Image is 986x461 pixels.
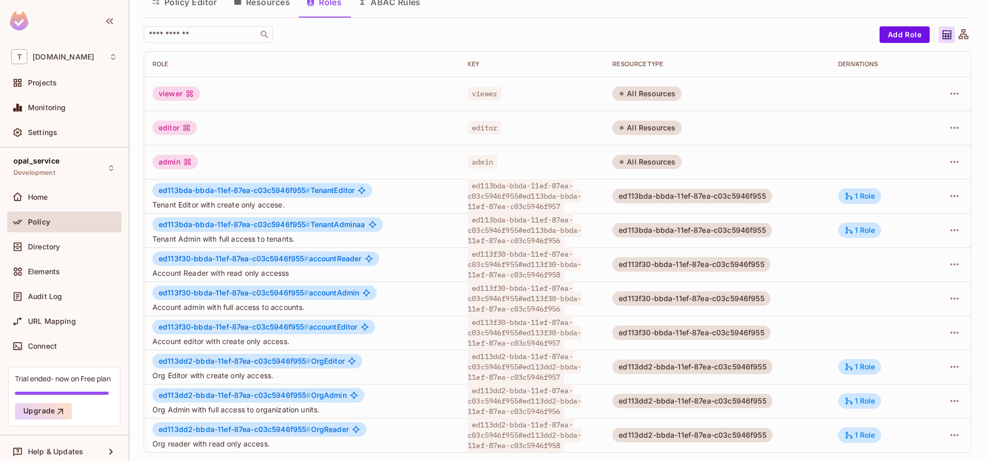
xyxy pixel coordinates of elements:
[28,193,48,201] span: Home
[306,391,311,399] span: #
[15,374,111,383] div: Trial ended- now on Free plan
[11,49,27,64] span: T
[844,430,875,440] div: 1 Role
[612,291,770,306] div: ed113f30-bbda-11ef-87ea-c03c5946f955
[612,189,772,203] div: ed113bda-bbda-11ef-87ea-c03c5946f955
[28,243,60,251] span: Directory
[152,268,451,278] span: Account Reader with read only accesss
[28,448,83,456] span: Help & Updates
[159,255,362,263] span: accountReader
[612,428,772,442] div: ed113dd2-bbda-11ef-87ea-c03c5946f955
[468,179,581,213] span: ed113bda-bbda-11ef-87ea-c03c5946f955#ed113bda-bbda-11ef-87ea-c03c5946f957
[468,350,581,384] span: ed113dd2-bbda-11ef-87ea-c03c5946f955#ed113dd2-bbda-11ef-87ea-c03c5946f957
[844,226,875,235] div: 1 Role
[33,53,94,61] span: Workspace: t-mobile.com
[159,425,349,434] span: OrgReader
[152,60,451,68] div: Role
[28,267,60,276] span: Elements
[28,317,76,325] span: URL Mapping
[612,360,772,374] div: ed113dd2-bbda-11ef-87ea-c03c5946f955
[28,218,50,226] span: Policy
[612,86,682,101] div: All Resources
[159,220,311,229] span: ed113bda-bbda-11ef-87ea-c03c5946f955
[612,60,821,68] div: RESOURCE TYPE
[612,394,772,408] div: ed113dd2-bbda-11ef-87ea-c03c5946f955
[10,11,28,31] img: SReyMgAAAABJRU5ErkJggg==
[306,356,311,365] span: #
[844,362,875,371] div: 1 Role
[304,288,309,297] span: #
[305,220,310,229] span: #
[468,155,497,169] span: admin
[844,396,875,406] div: 1 Role
[159,356,311,365] span: ed113dd2-bbda-11ef-87ea-c03c5946f955
[612,257,770,272] div: ed113f30-bbda-11ef-87ea-c03c5946f955
[159,425,311,434] span: ed113dd2-bbda-11ef-87ea-c03c5946f955
[159,254,309,263] span: ed113f30-bbda-11ef-87ea-c03c5946f955
[152,121,197,135] div: editor
[612,155,682,169] div: All Resources
[13,169,55,177] span: Development
[468,247,581,281] span: ed113f30-bbda-11ef-87ea-c03c5946f955#ed113f30-bbda-11ef-87ea-c03c5946f958
[152,439,451,449] span: Org reader with read only access.
[159,391,347,399] span: OrgAdmin
[152,370,451,380] span: Org Editor with create only access.
[28,103,66,112] span: Monitoring
[304,254,309,263] span: #
[28,128,57,137] span: Settings
[838,60,921,68] div: Derivations
[612,223,772,237] div: ed113bda-bbda-11ef-87ea-c03c5946f955
[468,384,581,418] span: ed113dd2-bbda-11ef-87ea-c03c5946f955#ed113dd2-bbda-11ef-87ea-c03c5946f956
[468,418,581,452] span: ed113dd2-bbda-11ef-87ea-c03c5946f955#ed113dd2-bbda-11ef-87ea-c03c5946f958
[159,186,311,195] span: ed113bda-bbda-11ef-87ea-c03c5946f955
[152,302,451,312] span: Account admin with full access to accounts.
[159,391,311,399] span: ed113dd2-bbda-11ef-87ea-c03c5946f955
[305,186,310,195] span: #
[159,220,365,229] span: TenantAdminaa
[304,322,309,331] span: #
[152,405,451,414] span: Org Admin with full access to organization units.
[159,186,355,195] span: TenantEditor
[468,87,501,100] span: viewer
[159,288,309,297] span: ed113f30-bbda-11ef-87ea-c03c5946f955
[13,157,59,165] span: opal_service
[159,289,359,297] span: accountAdmin
[159,357,345,365] span: OrgEditor
[306,425,311,434] span: #
[844,191,875,201] div: 1 Role
[152,234,451,244] span: Tenant Admin with full access to tenants.
[28,79,57,87] span: Projects
[152,336,451,346] span: Account editor with create only access.
[15,403,72,420] button: Upgrade
[468,60,596,68] div: Key
[468,213,581,247] span: ed113bda-bbda-11ef-87ea-c03c5946f955#ed113bda-bbda-11ef-87ea-c03c5946f956
[159,323,358,331] span: accountEditor
[468,316,581,350] span: ed113f30-bbda-11ef-87ea-c03c5946f955#ed113f30-bbda-11ef-87ea-c03c5946f957
[612,325,770,340] div: ed113f30-bbda-11ef-87ea-c03c5946f955
[880,26,930,43] button: Add Role
[28,342,57,350] span: Connect
[612,121,682,135] div: All Resources
[468,281,581,316] span: ed113f30-bbda-11ef-87ea-c03c5946f955#ed113f30-bbda-11ef-87ea-c03c5946f956
[159,322,309,331] span: ed113f30-bbda-11ef-87ea-c03c5946f955
[152,200,451,210] span: Tenant Editor with create only accese.
[468,121,501,135] span: editor
[152,86,200,101] div: viewer
[152,155,198,169] div: admin
[28,292,62,301] span: Audit Log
